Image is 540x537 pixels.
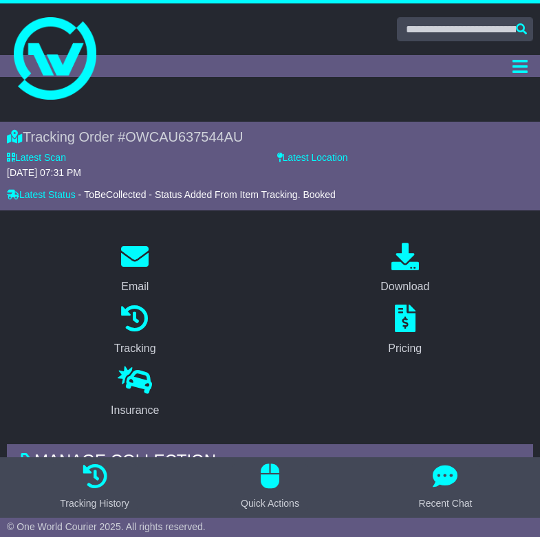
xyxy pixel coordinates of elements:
span: ToBeCollected - Status Added From Item Tracking. Booked [84,189,336,200]
div: Pricing [388,340,422,357]
div: Email [121,278,149,295]
div: Download [380,278,429,295]
a: Insurance [102,362,168,424]
button: Toggle navigation [506,55,533,77]
button: Recent Chat [411,464,481,511]
button: Quick Actions [233,464,307,511]
div: Tracking [114,340,156,357]
span: © One World Courier 2025. All rights reserved. [7,521,206,532]
div: Insurance [111,402,159,419]
a: Download [371,238,438,300]
div: Recent Chat [419,496,473,511]
button: Tracking History [52,464,138,511]
label: Latest Status [7,189,76,201]
div: Tracking Order # [7,129,533,145]
div: Quick Actions [241,496,299,511]
span: OWCAU637544AU [125,129,243,144]
span: [DATE] 07:31 PM [7,167,81,178]
a: Email [112,238,158,300]
label: Latest Scan [7,152,66,164]
div: Tracking History [60,496,129,511]
span: - [78,189,82,201]
a: Pricing [379,300,431,362]
div: Manage collection [7,444,533,481]
a: Tracking [105,300,165,362]
label: Latest Location [277,152,348,164]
